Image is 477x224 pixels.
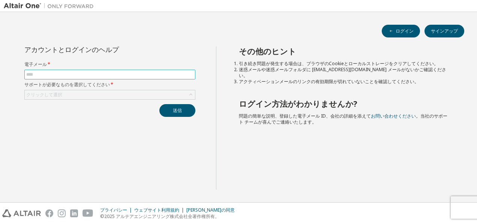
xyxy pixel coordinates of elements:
[2,209,41,217] img: altair_logo.svg
[70,209,78,217] img: linkedin.svg
[424,25,464,37] button: サインアップ
[24,46,161,52] div: アカウントとログインのヘルプ
[100,213,239,220] p: ©
[239,61,451,67] li: 引き続き問題が発生する場合は、ブラウザのCookieとローカルストレージをクリアしてください。
[45,209,53,217] img: facebook.svg
[82,209,93,217] img: youtube.svg
[26,92,62,98] div: クリックして選択
[58,209,66,217] img: instagram.svg
[382,25,420,37] button: ログイン
[239,79,451,85] li: アクティベーションメールのリンクの有効期限が切れていないことを確認してください。
[239,113,447,125] span: 問題の簡単な説明、登録した電子メール ID、会社の詳細を添えて 。当社のサポート チームが喜んでご連絡いたします。
[239,67,451,79] li: 迷惑メールや迷惑メールフォルダに [EMAIL_ADDRESS][DOMAIN_NAME] メールがないかご確認ください。
[134,207,186,213] div: ウェブサイト利用規約
[239,46,451,56] h2: その他のヒント
[186,207,239,213] div: [PERSON_NAME]の同意
[396,28,414,34] font: ログイン
[159,104,195,117] button: 送信
[371,113,416,119] a: お問い合わせください
[4,2,97,10] img: アルタイルワン
[104,213,219,220] font: 2025 アルテアエンジニアリング株式会社全著作権所有。
[24,81,110,88] font: サポートが必要なものを選択してください
[239,99,451,109] h2: ログイン方法がわかりませんか?
[24,61,47,67] font: 電子メール
[100,207,134,213] div: プライバシー
[25,90,195,99] div: クリックして選択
